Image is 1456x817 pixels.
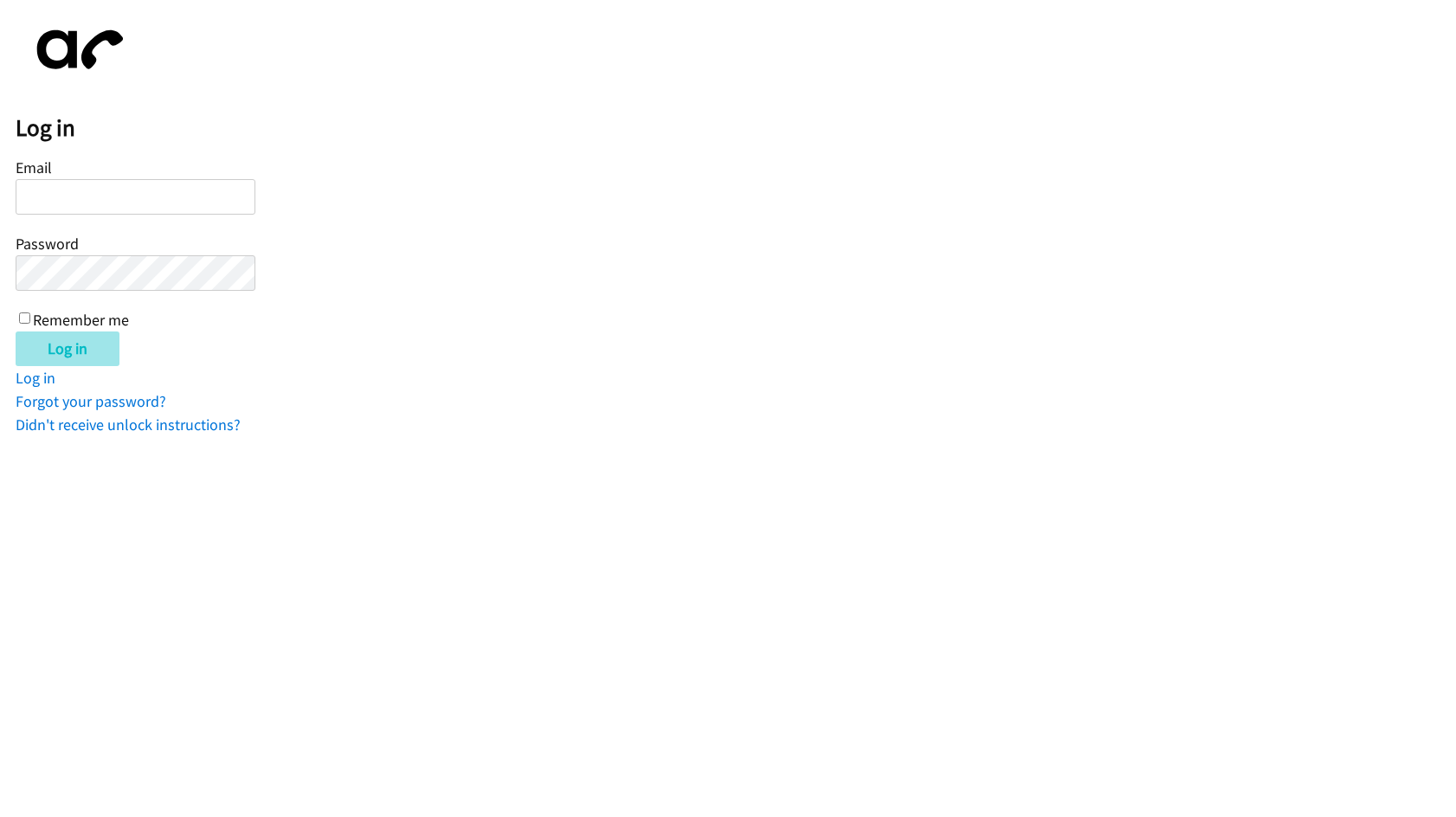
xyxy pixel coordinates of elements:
[16,113,1456,143] h2: Log in
[16,16,137,84] img: aphone-8a226864a2ddd6a5e75d1ebefc011f4aa8f32683c2d82f3fb0802fe031f96514.svg
[16,331,119,366] input: Log in
[16,158,52,177] label: Email
[33,310,129,330] label: Remember me
[16,368,55,388] a: Log in
[16,391,166,411] a: Forgot your password?
[16,415,241,434] a: Didn't receive unlock instructions?
[16,234,79,254] label: Password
